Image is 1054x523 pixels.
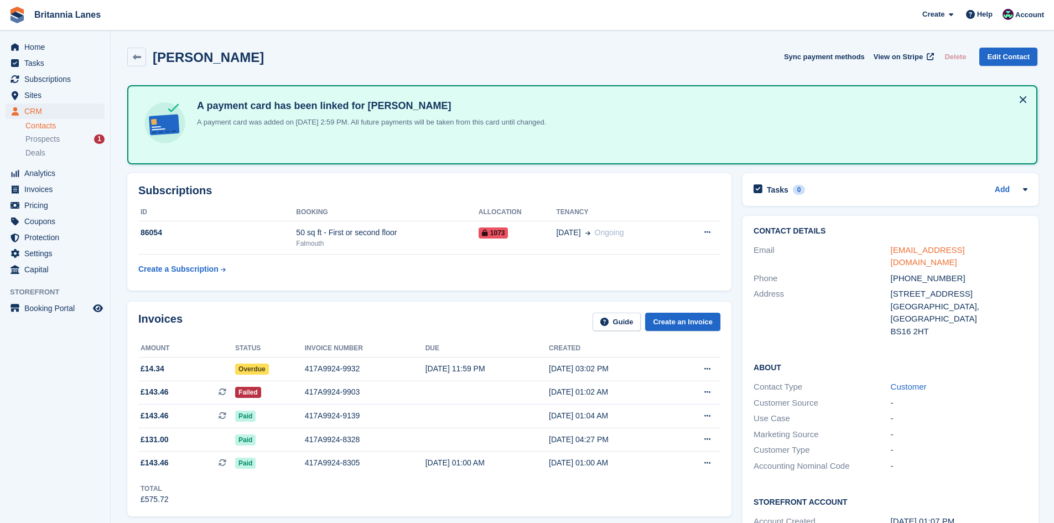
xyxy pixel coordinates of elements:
[91,302,105,315] a: Preview store
[995,184,1010,196] a: Add
[25,148,45,158] span: Deals
[305,363,425,375] div: 417A9924-9932
[24,301,91,316] span: Booking Portal
[25,121,105,131] a: Contacts
[891,245,965,267] a: [EMAIL_ADDRESS][DOMAIN_NAME]
[6,182,105,197] a: menu
[6,230,105,245] a: menu
[891,313,1027,325] div: [GEOGRAPHIC_DATA]
[754,244,890,269] div: Email
[754,227,1027,236] h2: Contact Details
[922,9,944,20] span: Create
[296,204,478,221] th: Booking
[141,457,169,469] span: £143.46
[138,340,235,358] th: Amount
[549,457,672,469] div: [DATE] 01:00 AM
[6,214,105,229] a: menu
[305,386,425,398] div: 417A9924-9903
[305,340,425,358] th: Invoice number
[754,460,890,473] div: Accounting Nominal Code
[754,288,890,338] div: Address
[138,184,720,197] h2: Subscriptions
[6,246,105,261] a: menu
[754,272,890,285] div: Phone
[784,48,865,66] button: Sync payment methods
[24,246,91,261] span: Settings
[767,185,788,195] h2: Tasks
[6,55,105,71] a: menu
[296,239,478,248] div: Falmouth
[6,301,105,316] a: menu
[235,387,261,398] span: Failed
[891,460,1027,473] div: -
[138,313,183,331] h2: Invoices
[24,71,91,87] span: Subscriptions
[24,165,91,181] span: Analytics
[6,39,105,55] a: menu
[874,51,923,63] span: View on Stripe
[24,198,91,213] span: Pricing
[305,410,425,422] div: 417A9924-9139
[24,262,91,277] span: Capital
[425,340,549,358] th: Due
[891,272,1027,285] div: [PHONE_NUMBER]
[793,185,806,195] div: 0
[6,87,105,103] a: menu
[142,100,188,146] img: card-linked-ebf98d0992dc2aeb22e95c0e3c79077019eb2392cfd83c6a337811c24bc77127.svg
[235,364,269,375] span: Overdue
[94,134,105,144] div: 1
[138,263,219,275] div: Create a Subscription
[10,287,110,298] span: Storefront
[549,340,672,358] th: Created
[1015,9,1044,20] span: Account
[754,496,1027,507] h2: Storefront Account
[754,381,890,393] div: Contact Type
[891,428,1027,441] div: -
[24,103,91,119] span: CRM
[593,313,641,331] a: Guide
[6,262,105,277] a: menu
[549,410,672,422] div: [DATE] 01:04 AM
[24,230,91,245] span: Protection
[556,204,678,221] th: Tenancy
[138,259,226,279] a: Create a Subscription
[891,397,1027,410] div: -
[25,134,60,144] span: Prospects
[891,444,1027,457] div: -
[754,428,890,441] div: Marketing Source
[1003,9,1014,20] img: Kirsty Miles
[977,9,993,20] span: Help
[6,165,105,181] a: menu
[891,288,1027,301] div: [STREET_ADDRESS]
[6,198,105,213] a: menu
[30,6,105,24] a: Britannia Lanes
[141,484,169,494] div: Total
[891,412,1027,425] div: -
[6,71,105,87] a: menu
[479,227,508,239] span: 1073
[754,444,890,457] div: Customer Type
[556,227,580,239] span: [DATE]
[235,434,256,446] span: Paid
[138,227,296,239] div: 86054
[24,182,91,197] span: Invoices
[645,313,720,331] a: Create an Invoice
[595,228,624,237] span: Ongoing
[940,48,970,66] button: Delete
[235,458,256,469] span: Paid
[479,204,557,221] th: Allocation
[549,386,672,398] div: [DATE] 01:02 AM
[25,133,105,145] a: Prospects 1
[754,412,890,425] div: Use Case
[24,39,91,55] span: Home
[141,410,169,422] span: £143.46
[235,411,256,422] span: Paid
[296,227,478,239] div: 50 sq ft - First or second floor
[891,301,1027,313] div: [GEOGRAPHIC_DATA],
[869,48,936,66] a: View on Stripe
[754,397,890,410] div: Customer Source
[141,386,169,398] span: £143.46
[193,100,546,112] h4: A payment card has been linked for [PERSON_NAME]
[138,204,296,221] th: ID
[425,457,549,469] div: [DATE] 01:00 AM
